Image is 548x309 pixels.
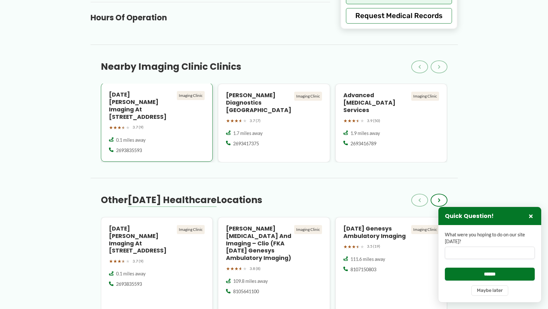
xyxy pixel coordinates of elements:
[177,91,205,100] div: Imaging Clinic
[243,264,247,273] span: ★
[233,140,259,147] span: 2693417375
[233,130,263,137] span: 1.7 miles away
[445,212,494,220] h3: Quick Question!
[346,8,452,24] button: Request Medical Records
[226,117,230,125] span: ★
[116,147,142,154] span: 2693835593
[109,257,113,265] span: ★
[350,140,376,147] span: 2693416789
[117,257,122,265] span: ★
[113,257,117,265] span: ★
[411,194,428,207] button: ‹
[122,257,126,265] span: ★
[343,242,348,251] span: ★
[438,63,440,71] span: ›
[109,225,175,254] h4: [DATE] [PERSON_NAME] Imaging at [STREET_ADDRESS]
[352,242,356,251] span: ★
[116,281,142,287] span: 2693835593
[335,84,447,162] a: Advanced [MEDICAL_DATA] Services Imaging Clinic ★★★★★ 3.9 (50) 1.9 miles away 2693416789
[350,266,376,273] span: 8107150803
[234,117,239,125] span: ★
[226,225,292,262] h4: [PERSON_NAME] [MEDICAL_DATA] and Imaging – Clio (FKA [DATE] Genesys Ambulatory Imaging)
[113,123,117,132] span: ★
[226,92,292,114] h4: [PERSON_NAME] Diagnostics [GEOGRAPHIC_DATA]
[116,271,145,277] span: 0.1 miles away
[116,137,145,143] span: 0.1 miles away
[177,225,205,234] div: Imaging Clinic
[343,92,409,114] h4: Advanced [MEDICAL_DATA] Services
[348,117,352,125] span: ★
[226,264,230,273] span: ★
[348,242,352,251] span: ★
[109,123,113,132] span: ★
[243,117,247,125] span: ★
[527,212,535,220] button: Close
[360,242,364,251] span: ★
[218,84,330,162] a: [PERSON_NAME] Diagnostics [GEOGRAPHIC_DATA] Imaging Clinic ★★★★★ 3.7 (7) 1.7 miles away 2693417375
[411,92,439,101] div: Imaging Clinic
[91,13,330,23] h3: Hours of Operation
[367,117,380,124] span: 3.9 (50)
[411,60,428,73] button: ‹
[109,91,175,120] h4: [DATE] [PERSON_NAME] Imaging at [STREET_ADDRESS]
[343,117,348,125] span: ★
[343,225,409,240] h4: [DATE] Genesys Ambulatory Imaging
[411,225,439,234] div: Imaging Clinic
[117,123,122,132] span: ★
[471,285,508,296] button: Maybe later
[101,61,241,73] h3: Nearby Imaging Clinic Clinics
[356,242,360,251] span: ★
[418,196,421,204] span: ‹
[101,84,213,162] a: [DATE] [PERSON_NAME] Imaging at [STREET_ADDRESS] Imaging Clinic ★★★★★ 3.7 (9) 0.1 miles away 2693...
[233,278,268,284] span: 109.8 miles away
[438,196,440,204] span: ›
[230,264,234,273] span: ★
[294,225,322,234] div: Imaging Clinic
[431,194,447,207] button: ›
[350,130,380,137] span: 1.9 miles away
[250,117,261,124] span: 3.7 (7)
[126,257,130,265] span: ★
[239,117,243,125] span: ★
[360,117,364,125] span: ★
[126,123,130,132] span: ★
[294,92,322,101] div: Imaging Clinic
[250,265,261,272] span: 3.8 (8)
[234,264,239,273] span: ★
[350,256,385,263] span: 111.6 miles away
[352,117,356,125] span: ★
[133,258,144,265] span: 3.7 (9)
[239,264,243,273] span: ★
[233,288,259,295] span: 8105641100
[230,117,234,125] span: ★
[445,232,535,245] label: What were you hoping to do on our site [DATE]?
[431,60,447,73] button: ›
[356,117,360,125] span: ★
[367,243,380,250] span: 3.5 (19)
[122,123,126,132] span: ★
[128,194,217,206] span: [DATE] Healthcare
[101,194,262,206] h3: Other Locations
[133,124,144,131] span: 3.7 (9)
[418,63,421,71] span: ‹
